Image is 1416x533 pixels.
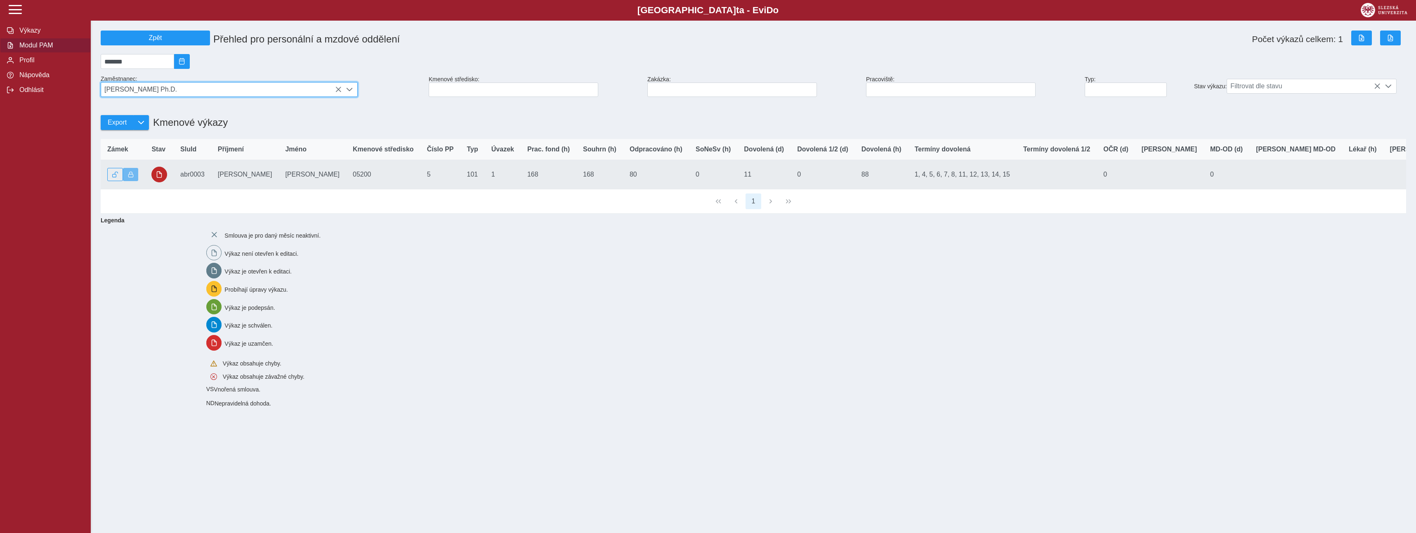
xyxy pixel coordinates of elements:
[737,160,791,189] td: 11
[583,146,616,153] span: Souhrn (h)
[353,146,414,153] span: Kmenové středisko
[908,160,1017,189] td: 1, 4, 5, 6, 7, 8, 11, 12, 13, 14, 15
[108,119,127,126] span: Export
[206,386,214,392] span: Smlouva vnořená do kmene
[1351,31,1372,45] button: Export do Excelu
[863,73,1081,100] div: Pracoviště:
[1361,3,1407,17] img: logo_web_su.png
[1210,146,1243,153] span: MD-OD (d)
[1142,146,1197,153] span: [PERSON_NAME]
[1380,31,1401,45] button: Export do PDF
[174,54,190,69] button: 2025/08
[218,146,244,153] span: Příjmení
[576,160,623,189] td: 168
[17,42,84,49] span: Modul PAM
[224,322,272,329] span: Výkaz je schválen.
[346,160,420,189] td: 05200
[206,400,215,406] span: Smlouva vnořená do kmene
[736,5,739,15] span: t
[797,146,848,153] span: Dovolená 1/2 (d)
[1204,160,1249,189] td: 0
[180,146,196,153] span: SluId
[97,72,425,100] div: Zaměstnanec:
[1097,160,1135,189] td: 0
[1191,75,1409,97] div: Stav výkazu:
[104,34,206,42] span: Zpět
[17,57,84,64] span: Profil
[485,160,521,189] td: 1
[746,193,761,209] button: 1
[766,5,773,15] span: D
[17,27,84,34] span: Výkazy
[17,86,84,94] span: Odhlásit
[467,146,478,153] span: Typ
[224,340,273,347] span: Výkaz je uzamčen.
[101,115,133,130] button: Export
[425,73,644,100] div: Kmenové středisko:
[210,30,866,48] h1: Přehled pro personální a mzdové oddělení
[791,160,855,189] td: 0
[630,146,682,153] span: Odpracováno (h)
[224,268,292,275] span: Výkaz je otevřen k editaci.
[460,160,485,189] td: 101
[123,168,139,181] button: Výkaz uzamčen.
[278,160,346,189] td: [PERSON_NAME]
[211,160,279,189] td: [PERSON_NAME]
[1349,146,1377,153] span: Lékař (h)
[420,160,460,189] td: 5
[224,250,298,257] span: Výkaz není otevřen k editaci.
[97,214,1403,227] b: Legenda
[17,71,84,79] span: Nápověda
[855,160,908,189] td: 88
[689,160,737,189] td: 0
[215,400,271,407] span: Nepravidelná dohoda.
[224,232,321,239] span: Smlouva je pro daný měsíc neaktivní.
[1103,146,1128,153] span: OČR (d)
[1023,146,1090,153] span: Termíny dovolená 1/2
[915,146,971,153] span: Termíny dovolená
[224,286,288,293] span: Probíhají úpravy výkazu.
[25,5,1391,16] b: [GEOGRAPHIC_DATA] a - Evi
[101,31,210,45] button: Zpět
[223,360,281,367] span: Výkaz obsahuje chyby.
[1256,146,1336,153] span: [PERSON_NAME] MD-OD
[224,304,275,311] span: Výkaz je podepsán.
[101,83,342,97] span: [PERSON_NAME] Ph.D.
[107,146,128,153] span: Zámek
[491,146,514,153] span: Úvazek
[696,146,731,153] span: SoNeSv (h)
[1081,73,1191,100] div: Typ:
[149,113,228,132] h1: Kmenové výkazy
[427,146,454,153] span: Číslo PP
[151,167,167,182] button: uzamčeno
[521,160,576,189] td: 168
[527,146,570,153] span: Prac. fond (h)
[1252,34,1343,44] span: Počet výkazů celkem: 1
[107,168,123,181] button: Odemknout výkaz.
[1227,79,1380,93] span: Filtrovat dle stavu
[744,146,784,153] span: Dovolená (d)
[623,160,689,189] td: 80
[223,373,304,380] span: Výkaz obsahuje závažné chyby.
[174,160,211,189] td: abr0003
[861,146,902,153] span: Dovolená (h)
[644,73,863,100] div: Zakázka:
[285,146,307,153] span: Jméno
[773,5,779,15] span: o
[151,146,165,153] span: Stav
[214,387,260,393] span: Vnořená smlouva.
